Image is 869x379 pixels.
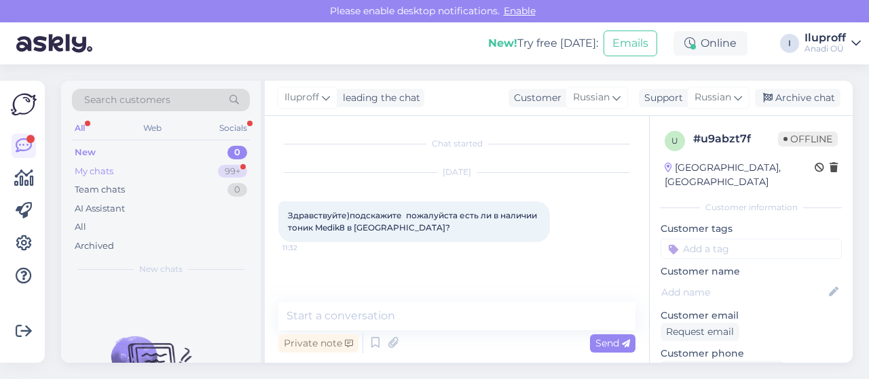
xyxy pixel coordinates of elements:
[805,43,846,54] div: Anadi OÜ
[75,146,96,159] div: New
[661,285,826,300] input: Add name
[693,131,778,147] div: # u9abzt7f
[337,91,420,105] div: leading the chat
[282,243,333,253] span: 11:32
[500,5,540,17] span: Enable
[75,165,113,178] div: My chats
[288,210,539,233] span: Здравствуйте)подскажите пожалуйста есть ли в наличии тоник Medik8 в [GEOGRAPHIC_DATA]?
[595,337,630,349] span: Send
[661,346,842,361] p: Customer phone
[218,165,247,178] div: 99+
[278,334,358,353] div: Private note
[665,161,815,189] div: [GEOGRAPHIC_DATA], [GEOGRAPHIC_DATA]
[755,89,840,107] div: Archive chat
[661,239,842,259] input: Add a tag
[84,93,170,107] span: Search customers
[278,166,635,178] div: [DATE]
[217,119,250,137] div: Socials
[227,146,247,159] div: 0
[573,90,610,105] span: Russian
[639,91,683,105] div: Support
[278,138,635,150] div: Chat started
[673,31,747,56] div: Online
[805,33,846,43] div: Iluproff
[780,34,799,53] div: I
[75,202,125,216] div: AI Assistant
[75,239,114,253] div: Archived
[75,183,125,197] div: Team chats
[227,183,247,197] div: 0
[141,119,164,137] div: Web
[661,201,842,214] div: Customer information
[661,308,842,323] p: Customer email
[488,35,598,52] div: Try free [DATE]:
[661,264,842,279] p: Customer name
[139,263,183,275] span: New chats
[75,220,86,234] div: All
[661,323,739,341] div: Request email
[509,91,561,105] div: Customer
[778,132,838,146] span: Offline
[661,361,783,379] div: Request phone number
[604,31,657,56] button: Emails
[671,136,678,146] span: u
[72,119,88,137] div: All
[695,90,731,105] span: Russian
[284,90,319,105] span: Iluproff
[661,222,842,236] p: Customer tags
[11,92,37,117] img: Askly Logo
[488,37,517,49] b: New!
[805,33,861,54] a: IluproffAnadi OÜ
